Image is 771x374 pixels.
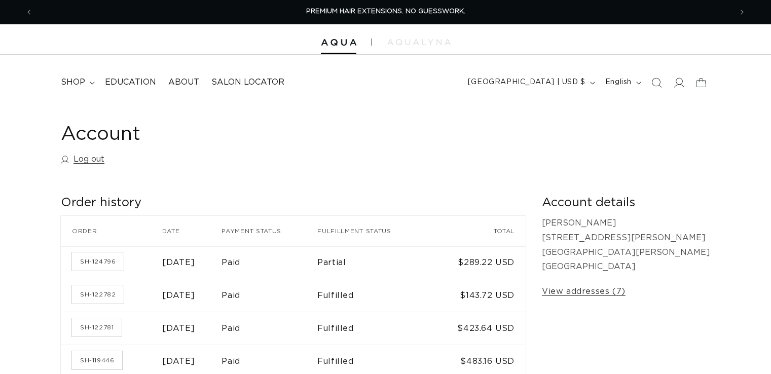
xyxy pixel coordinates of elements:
span: [GEOGRAPHIC_DATA] | USD $ [468,77,585,88]
th: Order [61,216,162,246]
img: aqualyna.com [387,39,451,45]
time: [DATE] [162,291,195,300]
a: View addresses (7) [542,284,626,299]
td: Fulfilled [317,312,432,345]
span: shop [61,77,85,88]
h1: Account [61,122,710,147]
summary: shop [55,71,99,94]
td: $143.72 USD [432,279,526,312]
button: Previous announcement [18,3,40,22]
a: About [162,71,205,94]
td: Paid [222,312,317,345]
a: Order number SH-119446 [72,351,122,369]
h2: Account details [542,195,710,211]
time: [DATE] [162,324,195,332]
td: Fulfilled [317,279,432,312]
a: Education [99,71,162,94]
a: Log out [61,152,104,167]
td: $289.22 USD [432,246,526,279]
button: Next announcement [731,3,753,22]
button: English [599,73,645,92]
span: Salon Locator [211,77,284,88]
th: Payment status [222,216,317,246]
img: Aqua Hair Extensions [321,39,356,46]
td: Paid [222,279,317,312]
a: Order number SH-122782 [72,285,124,304]
a: Salon Locator [205,71,290,94]
p: [PERSON_NAME] [STREET_ADDRESS][PERSON_NAME] [GEOGRAPHIC_DATA][PERSON_NAME] [GEOGRAPHIC_DATA] [542,216,710,274]
a: Order number SH-124796 [72,252,124,271]
time: [DATE] [162,258,195,267]
td: Paid [222,246,317,279]
summary: Search [645,71,668,94]
th: Total [432,216,526,246]
td: Partial [317,246,432,279]
a: Order number SH-122781 [72,318,122,336]
button: [GEOGRAPHIC_DATA] | USD $ [462,73,599,92]
span: Education [105,77,156,88]
time: [DATE] [162,357,195,365]
span: PREMIUM HAIR EXTENSIONS. NO GUESSWORK. [306,8,465,15]
span: About [168,77,199,88]
td: $423.64 USD [432,312,526,345]
h2: Order history [61,195,526,211]
span: English [605,77,632,88]
th: Date [162,216,222,246]
th: Fulfillment status [317,216,432,246]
